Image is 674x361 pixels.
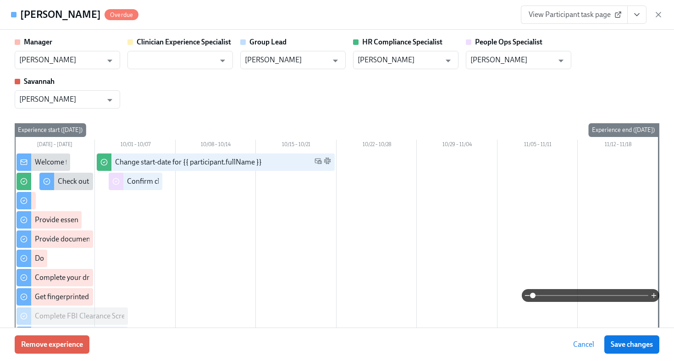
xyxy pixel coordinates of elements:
strong: Manager [24,38,52,46]
div: 11/12 – 11/18 [578,140,658,152]
div: Change start-date for {{ participant.fullName }} [115,157,262,167]
button: View task page [627,5,646,24]
div: 11/05 – 11/11 [497,140,578,152]
strong: Group Lead [249,38,287,46]
strong: HR Compliance Specialist [362,38,442,46]
div: Welcome from the Charlie Health Compliance Team 👋 [35,157,207,167]
strong: People Ops Specialist [475,38,542,46]
strong: Clinician Experience Specialist [137,38,231,46]
div: 10/15 – 10/21 [256,140,337,152]
div: Provide documents for your I9 verification [35,234,166,244]
div: Experience end ([DATE]) [588,123,658,137]
span: Remove experience [21,340,83,349]
span: Overdue [105,11,138,18]
button: Open [103,93,117,107]
div: Complete FBI Clearance Screening AFTER Fingerprinting [35,311,213,321]
button: Open [215,54,230,68]
div: 10/29 – 11/04 [417,140,497,152]
span: Cancel [573,340,594,349]
button: Open [554,54,568,68]
button: Open [328,54,343,68]
div: 10/01 – 10/07 [95,140,176,152]
a: View Participant task page [521,5,628,24]
h4: [PERSON_NAME] [20,8,101,22]
span: Save changes [611,340,653,349]
span: View Participant task page [529,10,620,19]
span: Work Email [315,157,322,168]
div: 10/22 – 10/28 [337,140,417,152]
button: Remove experience [15,335,89,354]
button: Cancel [567,335,601,354]
div: Confirm cleared by People Ops [127,176,224,186]
div: [DATE] – [DATE] [15,140,95,152]
button: Save changes [604,335,659,354]
button: Open [103,54,117,68]
div: Check out our recommended laptop specs [58,176,189,186]
div: Experience start ([DATE]) [14,123,86,137]
div: Do your background check in Checkr [35,253,149,263]
strong: Savannah [24,77,55,86]
div: 10/08 – 10/14 [176,140,256,152]
span: Slack [324,157,331,168]
div: Provide essential professional documentation [35,215,178,225]
button: Open [441,54,455,68]
div: Complete your drug screening [35,273,130,283]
